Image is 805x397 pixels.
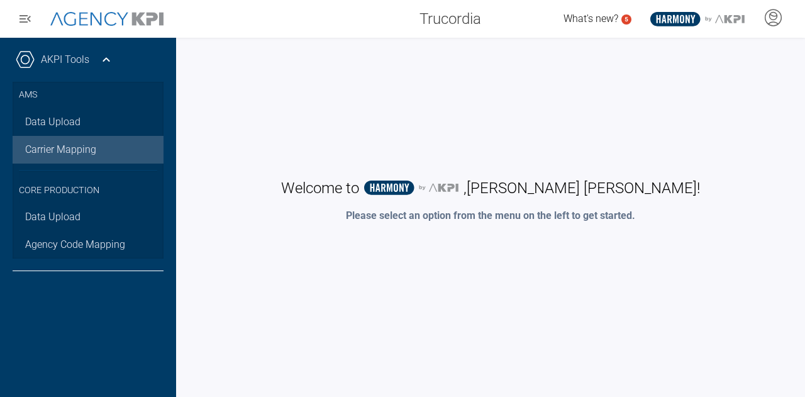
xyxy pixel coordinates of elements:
[19,170,157,204] h3: Core Production
[281,178,700,198] h1: Welcome to , [PERSON_NAME] [PERSON_NAME] !
[625,16,628,23] text: 5
[346,208,635,223] p: Please select an option from the menu on the left to get started.
[19,82,157,108] h3: AMS
[41,52,89,67] a: AKPI Tools
[13,108,164,136] a: Data Upload
[563,13,618,25] span: What's new?
[13,231,164,259] a: Agency Code Mapping
[621,14,631,25] a: 5
[13,203,164,231] a: Data Upload
[13,136,164,164] a: Carrier Mapping
[50,12,164,26] img: AgencyKPI
[419,8,481,30] span: Trucordia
